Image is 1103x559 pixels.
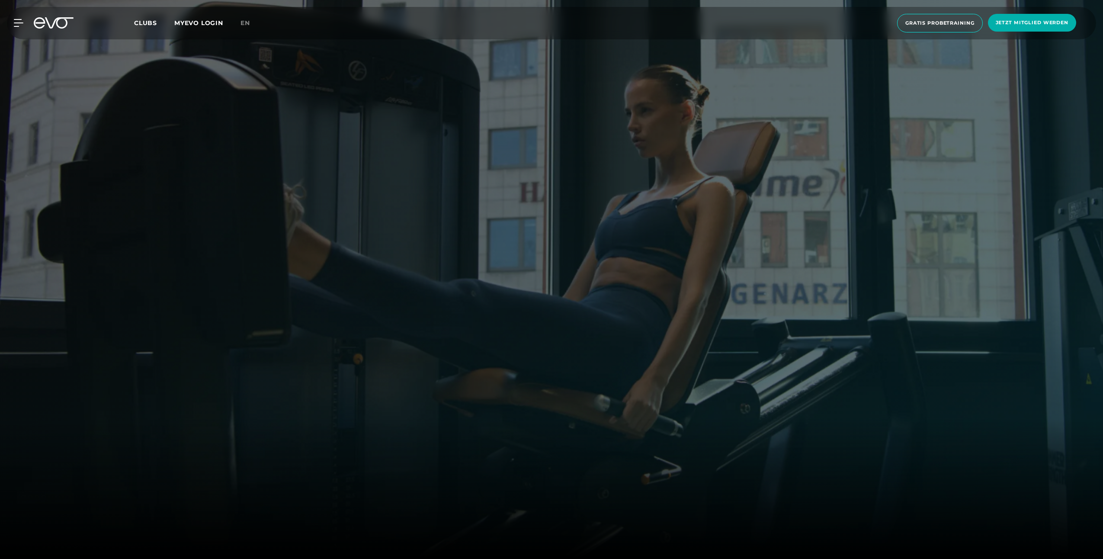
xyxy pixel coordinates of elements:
[240,19,250,27] span: en
[134,19,174,27] a: Clubs
[240,18,260,28] a: en
[134,19,157,27] span: Clubs
[174,19,223,27] a: MYEVO LOGIN
[996,19,1068,26] span: Jetzt Mitglied werden
[905,19,975,27] span: Gratis Probetraining
[985,14,1079,32] a: Jetzt Mitglied werden
[895,14,985,32] a: Gratis Probetraining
